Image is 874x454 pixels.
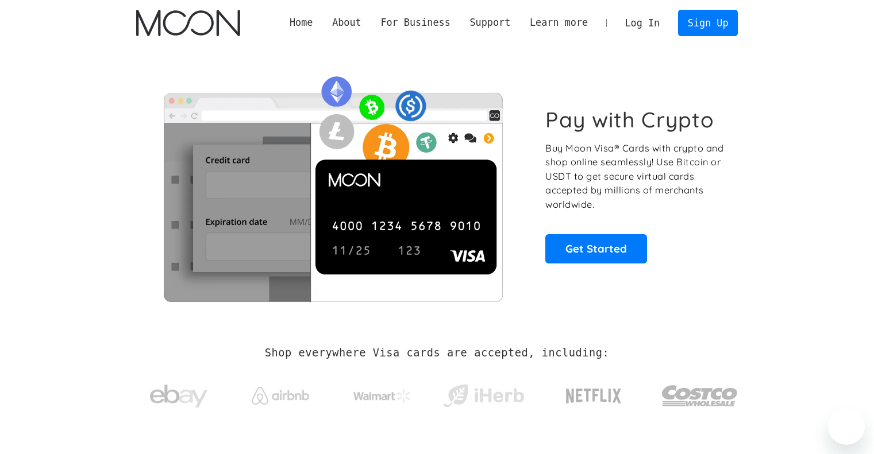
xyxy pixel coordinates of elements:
div: About [322,15,371,30]
img: Netflix [565,382,622,410]
h2: Shop everywhere Visa cards are accepted, including: [265,347,609,359]
div: About [332,15,361,30]
img: Moon Cards let you spend your crypto anywhere Visa is accepted. [136,68,530,301]
div: Learn more [530,15,588,30]
h1: Pay with Crypto [545,107,714,133]
p: Buy Moon Visa® Cards with crypto and shop online seamlessly! Use Bitcoin or USDT to get secure vi... [545,141,725,212]
img: Moon Logo [136,10,240,36]
div: For Business [371,15,460,30]
a: Get Started [545,234,647,263]
img: Walmart [353,389,411,403]
a: Walmart [339,378,425,409]
a: Costco [661,363,738,423]
a: Airbnb [237,375,323,410]
iframe: Кнопка запуска окна обмена сообщениями [828,408,865,445]
div: Learn more [520,15,598,30]
a: Sign Up [678,10,738,36]
a: iHerb [441,370,526,417]
img: ebay [150,378,207,414]
img: Airbnb [252,387,309,405]
div: Support [469,15,510,30]
div: Support [460,15,520,30]
a: ebay [136,367,222,420]
img: Costco [661,374,738,417]
a: Netflix [542,370,645,416]
img: iHerb [441,381,526,411]
div: For Business [380,15,450,30]
a: home [136,10,240,36]
a: Home [280,15,322,30]
a: Log In [615,10,669,36]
